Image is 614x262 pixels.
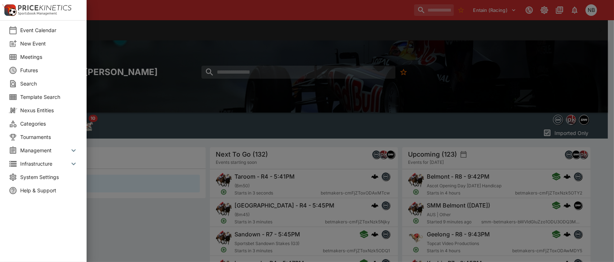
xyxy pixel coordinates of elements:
[20,147,69,154] span: Management
[20,106,78,114] span: Nexus Entities
[20,133,78,141] span: Tournaments
[18,5,71,10] img: PriceKinetics
[20,26,78,34] span: Event Calendar
[20,53,78,61] span: Meetings
[20,93,78,101] span: Template Search
[20,80,78,87] span: Search
[20,120,78,127] span: Categories
[20,160,69,167] span: Infrastructure
[18,12,57,15] img: Sportsbook Management
[20,40,78,47] span: New Event
[20,66,78,74] span: Futures
[2,3,17,17] img: PriceKinetics Logo
[20,187,78,194] span: Help & Support
[20,173,78,181] span: System Settings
